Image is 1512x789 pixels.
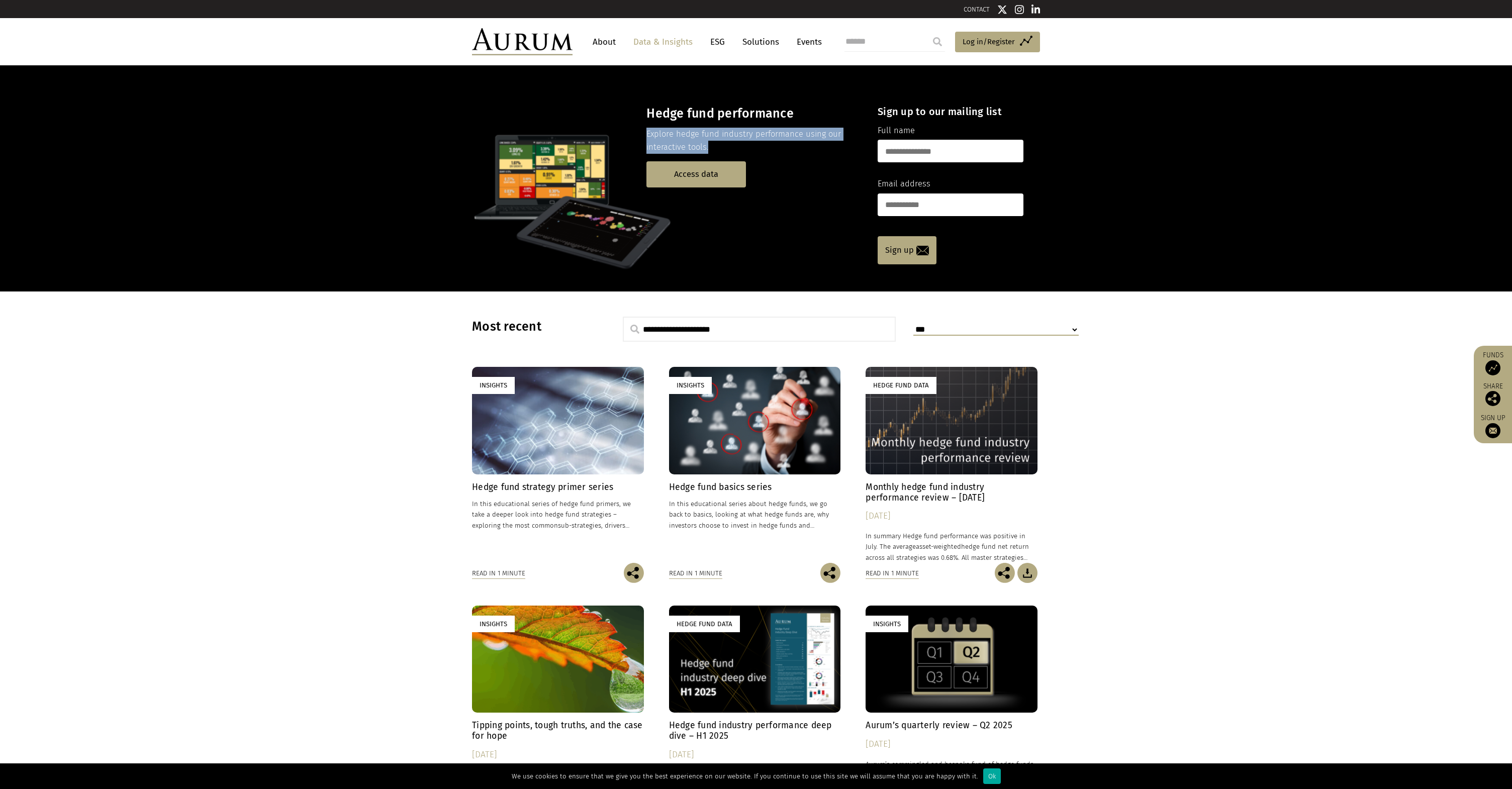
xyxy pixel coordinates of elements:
input: Submit [927,32,948,52]
img: Linkedin icon [1031,5,1041,15]
h4: Hedge fund basics series [669,482,841,492]
img: Aurum [472,28,573,55]
a: Data & Insights [628,33,698,51]
span: asset-weighted [916,543,961,550]
img: search.svg [630,325,639,334]
a: About [588,33,621,51]
p: In this educational series about hedge funds, we go back to basics, looking at what hedge funds a... [669,499,841,530]
div: Read in 1 minute [669,568,722,579]
img: Twitter icon [997,5,1007,15]
img: Share this post [1485,391,1500,406]
div: Insights [866,616,908,632]
img: Instagram icon [1015,5,1024,15]
div: Insights [472,377,515,393]
span: Log in/Register [963,36,1015,48]
p: In summary Hedge fund performance was positive in July. The average hedge fund net return across ... [866,531,1037,562]
div: Insights [472,616,515,632]
h4: Sign up to our mailing list [878,106,1023,118]
img: Share this post [820,563,840,583]
div: Ok [983,768,1001,784]
h4: Hedge fund industry performance deep dive – H1 2025 [669,720,841,741]
h4: Monthly hedge fund industry performance review – [DATE] [866,482,1037,503]
a: Insights Hedge fund strategy primer series In this educational series of hedge fund primers, we t... [472,367,644,562]
img: Sign up to our newsletter [1485,423,1500,438]
img: email-icon [916,246,929,255]
a: Hedge Fund Data Monthly hedge fund industry performance review – [DATE] [DATE] In summary Hedge f... [866,367,1037,562]
a: Insights Hedge fund basics series In this educational series about hedge funds, we go back to bas... [669,367,841,562]
a: CONTACT [964,6,990,13]
a: Access data [646,161,746,187]
div: [DATE] [472,748,644,762]
div: Read in 1 minute [472,568,525,579]
a: Sign up [1479,414,1507,438]
a: Sign up [878,236,936,264]
div: [DATE] [866,737,1037,751]
div: Read in 1 minute [866,568,919,579]
h4: Hedge fund strategy primer series [472,482,644,492]
a: Log in/Register [955,32,1040,53]
img: Access Funds [1485,360,1500,375]
p: In this educational series of hedge fund primers, we take a deeper look into hedge fund strategie... [472,499,644,530]
h4: Tipping points, tough truths, and the case for hope [472,720,644,741]
div: Hedge Fund Data [669,616,740,632]
span: sub-strategies [558,522,601,529]
a: Solutions [737,33,784,51]
a: Funds [1479,351,1507,375]
div: Insights [669,377,712,393]
h4: Aurum’s quarterly review – Q2 2025 [866,720,1037,731]
div: [DATE] [669,748,841,762]
div: [DATE] [866,509,1037,523]
h3: Most recent [472,319,598,334]
a: ESG [705,33,730,51]
h3: Hedge fund performance [646,106,860,121]
div: Hedge Fund Data [866,377,936,393]
img: Share this post [624,563,644,583]
div: Share [1479,383,1507,406]
label: Full name [878,124,915,137]
img: Share this post [995,563,1015,583]
a: Events [792,33,822,51]
p: Explore hedge fund industry performance using our interactive tools. [646,128,860,154]
label: Email address [878,177,930,190]
img: Download Article [1017,563,1037,583]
